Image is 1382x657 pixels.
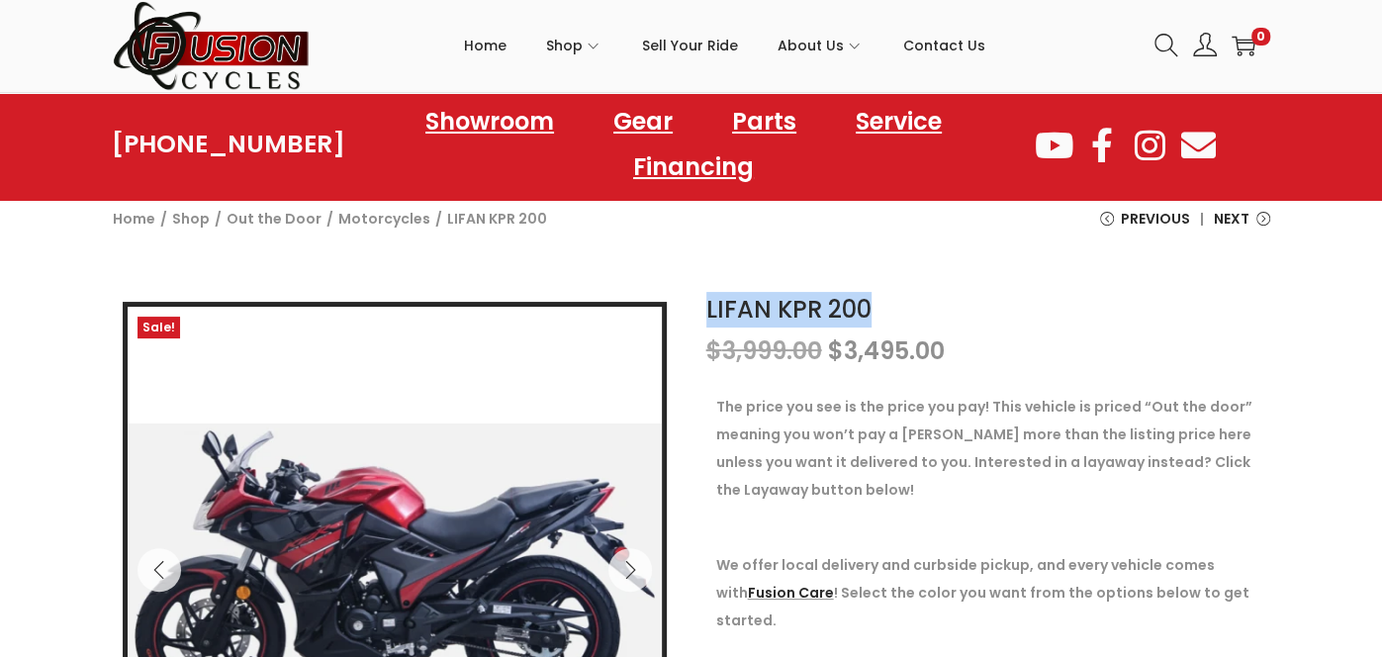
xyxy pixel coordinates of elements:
[836,99,962,144] a: Service
[642,21,738,70] span: Sell Your Ride
[778,1,864,90] a: About Us
[1214,205,1249,233] span: Next
[112,131,345,158] a: [PHONE_NUMBER]
[748,583,834,603] a: Fusion Care
[706,334,822,367] bdi: 3,999.00
[716,551,1260,634] p: We offer local delivery and curbside pickup, and every vehicle comes with ! Select the color you ...
[1121,205,1190,233] span: Previous
[447,205,547,233] span: LIFAN KPR 200
[1214,205,1270,247] a: Next
[172,209,210,229] a: Shop
[642,1,738,90] a: Sell Your Ride
[215,205,222,233] span: /
[706,334,722,367] span: $
[464,21,507,70] span: Home
[113,209,155,229] a: Home
[338,209,430,229] a: Motorcycles
[546,1,602,90] a: Shop
[345,99,1032,190] nav: Menu
[613,144,774,190] a: Financing
[903,21,985,70] span: Contact Us
[464,1,507,90] a: Home
[435,205,442,233] span: /
[1100,205,1190,247] a: Previous
[546,21,583,70] span: Shop
[326,205,333,233] span: /
[311,1,1140,90] nav: Primary navigation
[594,99,692,144] a: Gear
[160,205,167,233] span: /
[903,1,985,90] a: Contact Us
[608,548,652,592] button: Next
[1232,34,1255,57] a: 0
[828,334,844,367] span: $
[716,393,1260,504] p: The price you see is the price you pay! This vehicle is priced “Out the door” meaning you won’t p...
[227,209,322,229] a: Out the Door
[138,548,181,592] button: Previous
[712,99,816,144] a: Parts
[828,334,945,367] bdi: 3,495.00
[778,21,844,70] span: About Us
[406,99,574,144] a: Showroom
